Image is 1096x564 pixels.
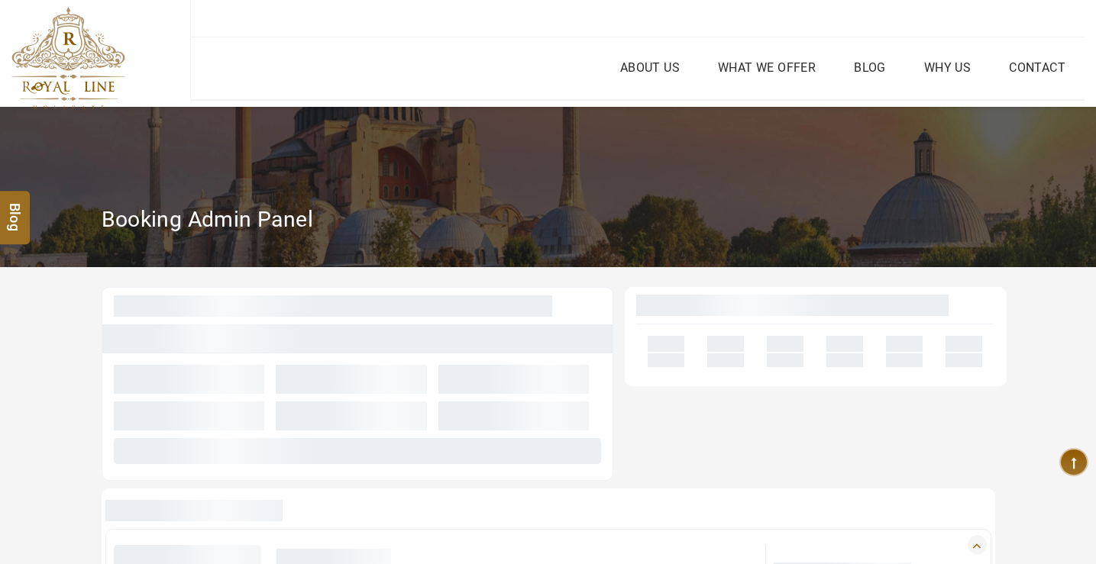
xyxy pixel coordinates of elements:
a: Blog [850,56,890,79]
a: Why Us [920,56,975,79]
a: Contact [1005,56,1069,79]
h2: Booking Admin Panel [102,206,314,233]
a: What we Offer [714,56,820,79]
a: About Us [616,56,684,79]
span: Blog [5,203,25,216]
img: The Royal Line Holidays [11,7,125,110]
